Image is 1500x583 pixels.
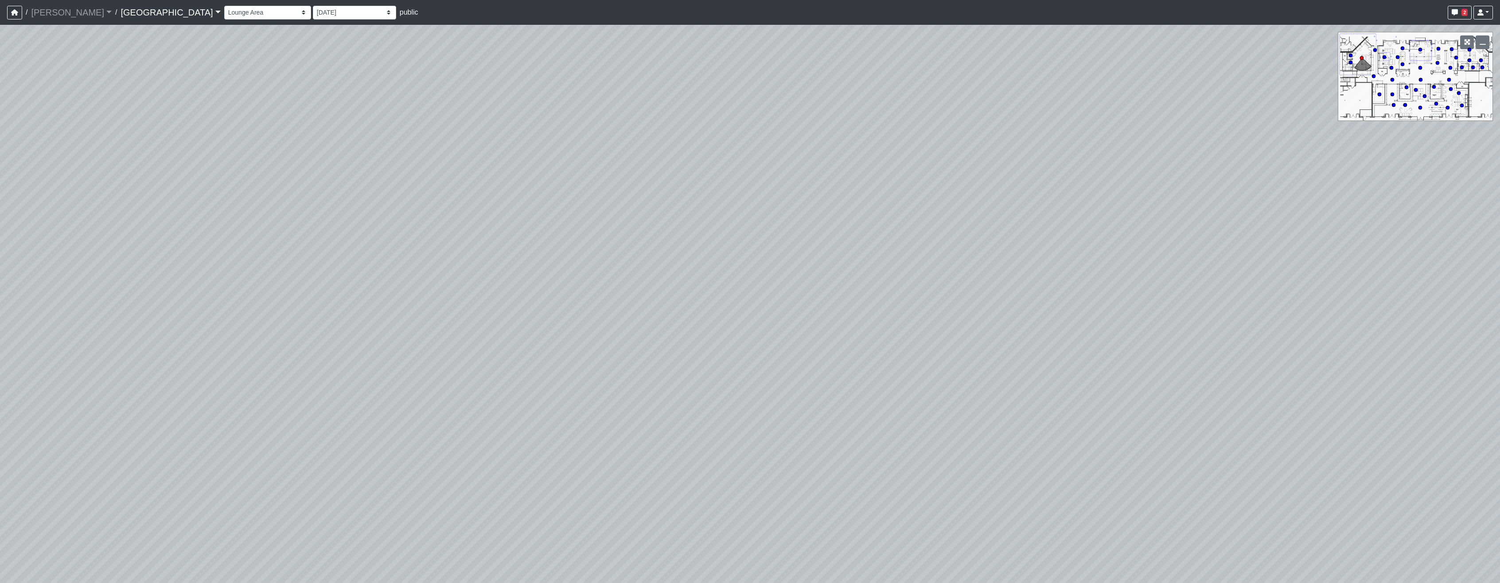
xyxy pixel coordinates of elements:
[121,4,220,21] a: [GEOGRAPHIC_DATA]
[22,4,31,21] span: /
[7,565,59,583] iframe: Ybug feedback widget
[31,4,112,21] a: [PERSON_NAME]
[400,8,418,16] span: public
[112,4,121,21] span: /
[1448,6,1472,19] button: 2
[1461,9,1468,16] span: 2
